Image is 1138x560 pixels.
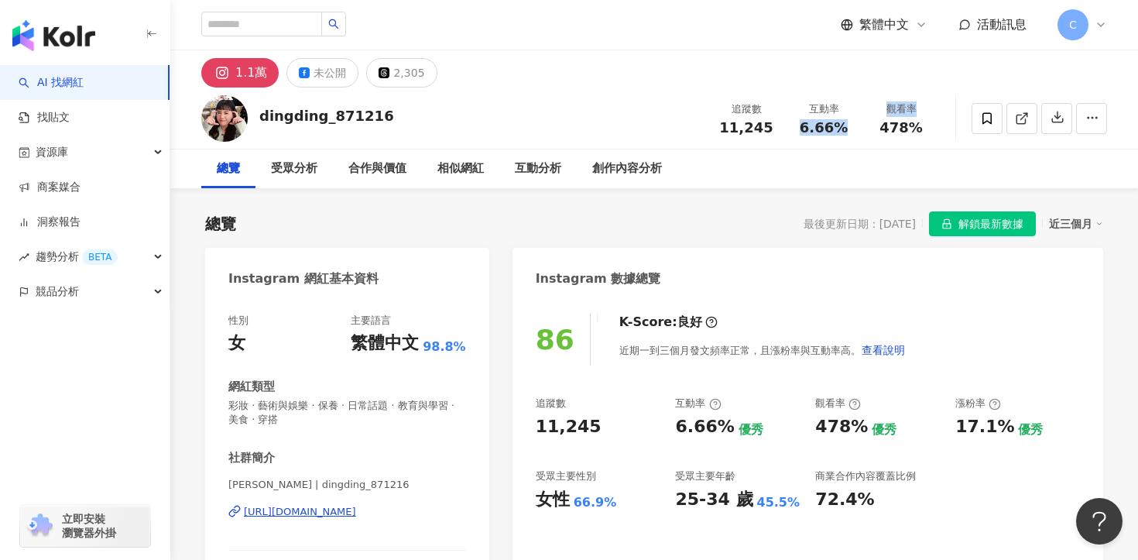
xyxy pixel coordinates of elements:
div: 1.1萬 [235,62,267,84]
div: 女 [228,332,245,356]
div: 6.66% [675,415,734,439]
div: 性別 [228,314,249,328]
div: 良好 [677,314,702,331]
span: 繁體中文 [859,16,909,33]
div: 互動分析 [515,160,561,178]
div: 繁體中文 [351,332,419,356]
div: 11,245 [536,415,602,439]
div: 受眾主要年齡 [675,469,735,483]
div: 478% [815,415,868,439]
div: 總覽 [205,213,236,235]
div: 互動率 [794,101,853,117]
div: 17.1% [955,415,1014,439]
span: 11,245 [719,119,773,136]
span: 競品分析 [36,274,79,309]
button: 解鎖最新數據 [929,211,1036,236]
div: 25-34 歲 [675,488,752,512]
span: 解鎖最新數據 [958,212,1023,237]
span: C [1069,16,1077,33]
img: chrome extension [25,514,55,538]
div: 商業合作內容覆蓋比例 [815,469,916,483]
div: 社群簡介 [228,450,275,466]
div: 合作與價值 [348,160,406,178]
div: Instagram 數據總覽 [536,270,661,287]
span: [PERSON_NAME] | dingding_871216 [228,478,466,492]
div: dingding_871216 [259,106,394,125]
div: 近三個月 [1049,214,1103,234]
div: 女性 [536,488,570,512]
span: rise [19,252,29,263]
div: Instagram 網紅基本資料 [228,270,379,287]
div: 未公開 [314,62,346,84]
div: 受眾主要性別 [536,469,596,483]
img: logo [12,20,95,51]
span: 資源庫 [36,135,68,170]
div: 66.9% [574,494,617,511]
div: 近期一到三個月發文頻率正常，且漲粉率與互動率高。 [619,335,906,366]
a: 商案媒合 [19,180,81,195]
span: 彩妝 · 藝術與娛樂 · 保養 · 日常話題 · 教育與學習 · 美食 · 穿搭 [228,399,466,427]
div: 72.4% [815,488,874,512]
span: 活動訊息 [977,17,1027,32]
div: 觀看率 [872,101,931,117]
div: 受眾分析 [271,160,317,178]
span: search [328,19,339,29]
a: searchAI 找網紅 [19,75,84,91]
span: 98.8% [423,338,466,356]
div: 主要語言 [351,314,391,328]
div: 總覽 [217,160,240,178]
div: 觀看率 [815,397,861,411]
span: 查看說明 [862,344,905,356]
img: KOL Avatar [201,95,248,142]
div: BETA [82,249,118,265]
div: 追蹤數 [717,101,776,117]
div: 互動率 [675,397,721,411]
div: 2,305 [393,62,424,84]
div: 優秀 [872,421,896,438]
a: 找貼文 [19,110,70,125]
span: 趨勢分析 [36,239,118,274]
a: 洞察報告 [19,215,81,230]
div: 86 [536,324,574,356]
iframe: Help Scout Beacon - Open [1076,498,1123,545]
div: 優秀 [1018,421,1043,438]
button: 未公開 [286,58,358,88]
div: 追蹤數 [536,397,566,411]
a: [URL][DOMAIN_NAME] [228,505,466,519]
div: 優秀 [739,421,763,438]
div: 45.5% [757,494,800,511]
div: K-Score : [619,314,718,331]
div: 網紅類型 [228,379,275,395]
span: 6.66% [800,120,848,136]
button: 2,305 [366,58,437,88]
div: 相似網紅 [437,160,484,178]
span: 立即安裝 瀏覽器外掛 [62,512,116,540]
span: lock [941,218,952,229]
div: [URL][DOMAIN_NAME] [244,505,356,519]
span: 478% [879,120,923,136]
button: 1.1萬 [201,58,279,88]
a: chrome extension立即安裝 瀏覽器外掛 [20,505,150,547]
div: 創作內容分析 [592,160,662,178]
div: 漲粉率 [955,397,1001,411]
div: 最後更新日期：[DATE] [804,218,916,230]
button: 查看說明 [861,335,906,366]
